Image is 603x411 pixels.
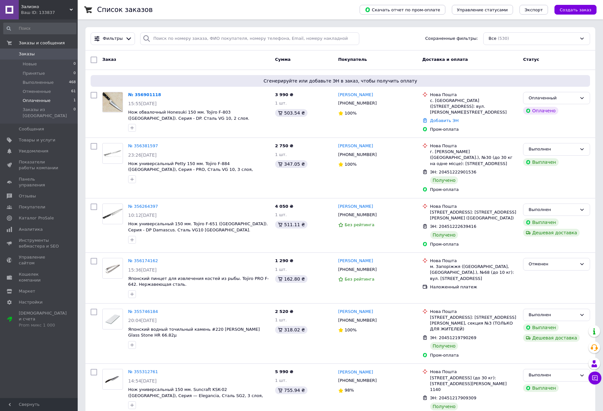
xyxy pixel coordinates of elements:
a: № 356381597 [128,143,158,148]
div: Выплачен [523,218,558,226]
div: Получено [430,403,458,410]
a: Японский водный точильный камень #220 [PERSON_NAME] Glass Stone HR 66.82μ [128,327,260,338]
span: Управление статусами [457,7,508,12]
a: № 356264397 [128,204,158,209]
span: 1 шт. [275,267,287,272]
div: Пром-оплата [430,352,518,358]
span: Покупатели [19,204,45,210]
div: [PHONE_NUMBER] [337,316,378,325]
span: 14:54[DATE] [128,378,157,383]
img: Фото товару [103,309,123,329]
button: Управление статусами [452,5,513,15]
h1: Список заказов [97,6,153,14]
a: Нож универсальный 150 мм. Suncraft KSK-02 ([GEOGRAPHIC_DATA]), Серия — Elegancia, Сталь SG2, 3 сл... [128,387,263,404]
span: 5 990 ₴ [275,369,293,374]
div: Дешевая доставка [523,334,580,342]
div: Оплачено [523,107,558,115]
div: [STREET_ADDRESS] (до 30 кг): [STREET_ADDRESS][PERSON_NAME] 1140 [430,375,518,393]
span: Настройки [19,299,42,305]
div: Отменен [529,261,577,268]
a: Нож универсальный Petty 150 мм. Tojiro F-884 ([GEOGRAPHIC_DATA]), Серия - PRO, Сталь VG 10, 3 сло... [128,161,253,178]
span: Скачать отчет по пром-оплате [365,7,440,13]
div: Выплачен [523,384,558,392]
a: № 356174162 [128,258,158,263]
span: 100% [345,162,357,167]
span: Сообщения [19,126,44,132]
span: Без рейтинга [345,277,374,282]
span: Отмененные [23,89,51,94]
span: Каталог ProSale [19,215,54,221]
span: 100% [345,328,357,332]
span: Выполненные [23,80,54,85]
span: 0 [73,71,76,76]
span: Все [489,36,497,42]
a: [PERSON_NAME] [338,143,373,149]
a: Фото товару [102,204,123,224]
span: Без рейтинга [345,222,374,227]
a: Японский пинцет для извлечения костей из рыбы. Tojiro PRO F-642. Нержавеющая сталь. [128,276,269,287]
span: 0 [73,61,76,67]
span: [DEMOGRAPHIC_DATA] и счета [19,310,67,328]
div: 755.94 ₴ [275,386,307,394]
span: Панель управления [19,176,60,188]
span: 98% [345,388,354,393]
div: м. Запоріжжя ([GEOGRAPHIC_DATA], [GEOGRAPHIC_DATA].), №68 (до 10 кг): вул. [STREET_ADDRESS] [430,264,518,282]
span: ЭН: 20451217909309 [430,395,476,400]
a: Фото товару [102,258,123,279]
a: Нож обвалочный Honesuki 150 мм. Tojiro F-803 ([GEOGRAPHIC_DATA]). Серия - DP. Сталь VG 10, 2 слоя... [128,110,249,127]
button: Создать заказ [554,5,597,15]
div: Оплаченный [529,95,577,102]
span: Статус [523,57,539,62]
span: Отзывы [19,193,36,199]
img: Фото товару [103,373,123,386]
span: Инструменты вебмастера и SEO [19,238,60,249]
div: 318.02 ₴ [275,326,307,334]
span: 1 шт. [275,152,287,157]
span: Сохраненные фильтры: [425,36,478,42]
span: Уведомления [19,148,48,154]
div: Ваш ID: 133837 [21,10,78,16]
div: Дешевая доставка [523,229,580,237]
span: 1 [73,98,76,104]
span: Заказы из [GEOGRAPHIC_DATA] [23,107,73,118]
div: Пром-оплата [430,127,518,132]
a: [PERSON_NAME] [338,92,373,98]
div: 347.05 ₴ [275,160,307,168]
span: (530) [498,36,509,41]
div: [PHONE_NUMBER] [337,211,378,219]
img: Фото товару [103,92,123,112]
div: Получено [430,342,458,350]
a: № 355312761 [128,369,158,374]
div: Выполнен [529,312,577,318]
a: [PERSON_NAME] [338,309,373,315]
a: Фото товару [102,309,123,329]
a: [PERSON_NAME] [338,369,373,375]
div: Prom микс 1 000 [19,322,67,328]
div: 511.11 ₴ [275,221,307,228]
a: Создать заказ [548,7,597,12]
img: Фото товару [103,148,123,159]
a: [PERSON_NAME] [338,204,373,210]
span: Создать заказ [560,7,591,12]
span: ЭН: 20451222639416 [430,224,476,229]
span: 2 520 ₴ [275,309,293,314]
span: 468 [69,80,76,85]
div: Нова Пошта [430,369,518,375]
span: 10:12[DATE] [128,213,157,218]
div: Выплачен [523,324,558,331]
span: 4 050 ₴ [275,204,293,209]
span: Покупатель [338,57,367,62]
div: [PHONE_NUMBER] [337,376,378,385]
div: Нова Пошта [430,204,518,209]
button: Экспорт [519,5,548,15]
span: 0 [73,107,76,118]
img: Фото товару [103,261,123,275]
span: 1 шт. [275,317,287,322]
span: 20:04[DATE] [128,318,157,323]
div: Пром-оплата [430,241,518,247]
input: Поиск по номеру заказа, ФИО покупателя, номеру телефона, Email, номеру накладной [140,32,359,45]
div: Наложенный платеж [430,284,518,290]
